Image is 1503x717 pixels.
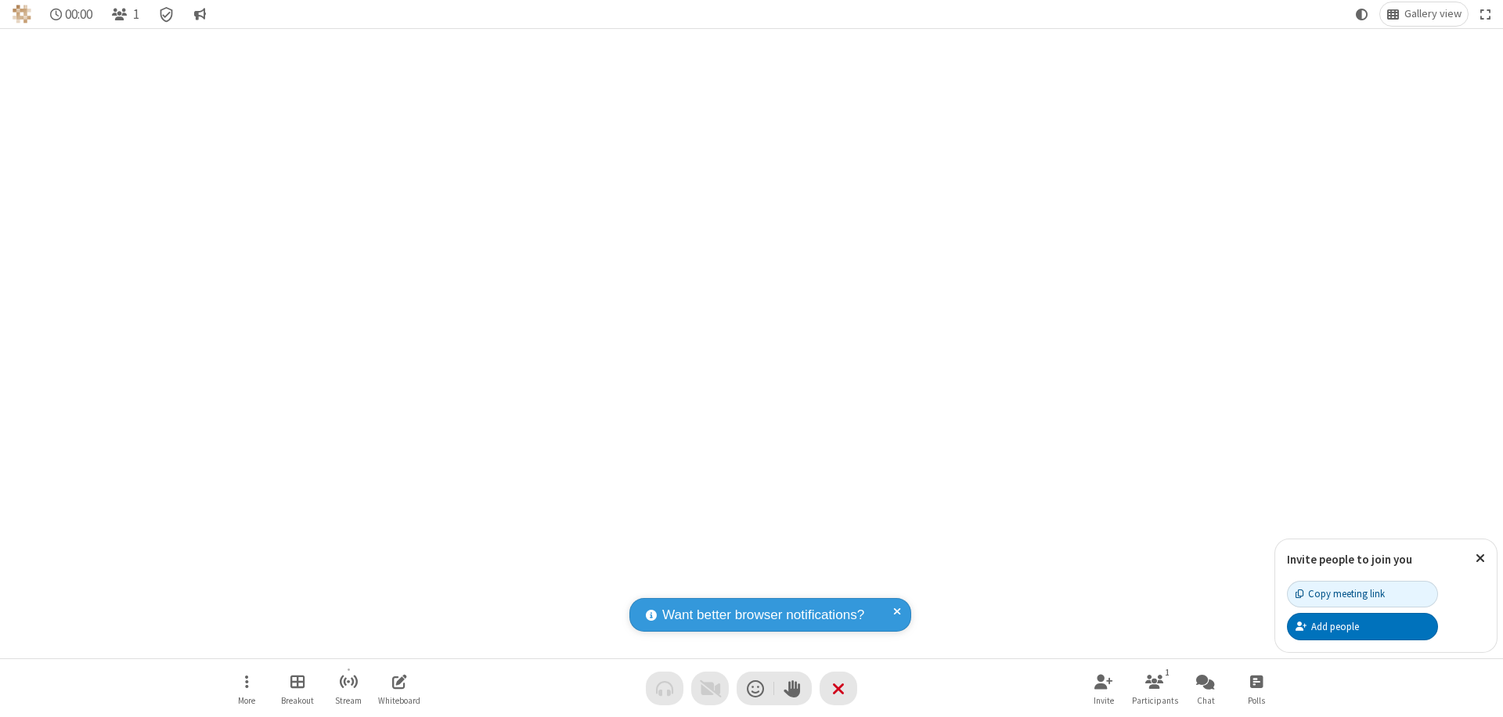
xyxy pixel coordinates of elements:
span: More [238,696,255,705]
div: 1 [1161,665,1174,679]
div: Meeting details Encryption enabled [152,2,182,26]
span: Participants [1132,696,1178,705]
span: Want better browser notifications? [662,605,864,625]
img: QA Selenium DO NOT DELETE OR CHANGE [13,5,31,23]
button: Send a reaction [737,672,774,705]
button: Video [691,672,729,705]
div: Timer [44,2,99,26]
button: Manage Breakout Rooms [274,666,321,711]
button: Open participant list [105,2,146,26]
button: Fullscreen [1474,2,1498,26]
span: Stream [335,696,362,705]
span: Invite [1094,696,1114,705]
button: Audio problem - check your Internet connection or call by phone [646,672,683,705]
button: Invite participants (⌘+Shift+I) [1080,666,1127,711]
label: Invite people to join you [1287,552,1412,567]
button: Open menu [223,666,270,711]
button: Copy meeting link [1287,581,1438,607]
span: 00:00 [65,7,92,22]
span: Polls [1248,696,1265,705]
span: Whiteboard [378,696,420,705]
button: Add people [1287,613,1438,640]
button: Start streaming [325,666,372,711]
button: Open poll [1233,666,1280,711]
button: Open participant list [1131,666,1178,711]
button: End or leave meeting [820,672,857,705]
button: Close popover [1464,539,1497,578]
button: Open chat [1182,666,1229,711]
button: Open shared whiteboard [376,666,423,711]
span: 1 [133,7,139,22]
button: Conversation [187,2,212,26]
span: Chat [1197,696,1215,705]
span: Gallery view [1404,8,1462,20]
button: Change layout [1380,2,1468,26]
button: Raise hand [774,672,812,705]
span: Breakout [281,696,314,705]
div: Copy meeting link [1296,586,1385,601]
button: Using system theme [1350,2,1375,26]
